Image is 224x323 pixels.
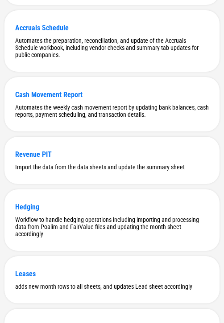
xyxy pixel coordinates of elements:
div: adds new month rows to all sheets, and updates Lead sheet accordingly [15,283,209,290]
div: Automates the weekly cash movement report by updating bank balances, cash reports, payment schedu... [15,104,209,118]
div: Cash Movement Report [15,90,209,99]
div: Automates the preparation, reconciliation, and update of the Accruals Schedule workbook, includin... [15,37,209,58]
div: Accruals Schedule [15,24,209,32]
div: Hedging [15,203,209,211]
div: Revenue PIT [15,150,209,159]
div: Workflow to handle hedging operations including importing and processing data from Poalim and Fai... [15,216,209,237]
div: Import the data from the data sheets and update the summary sheet [15,164,209,171]
div: Leases [15,270,209,278]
